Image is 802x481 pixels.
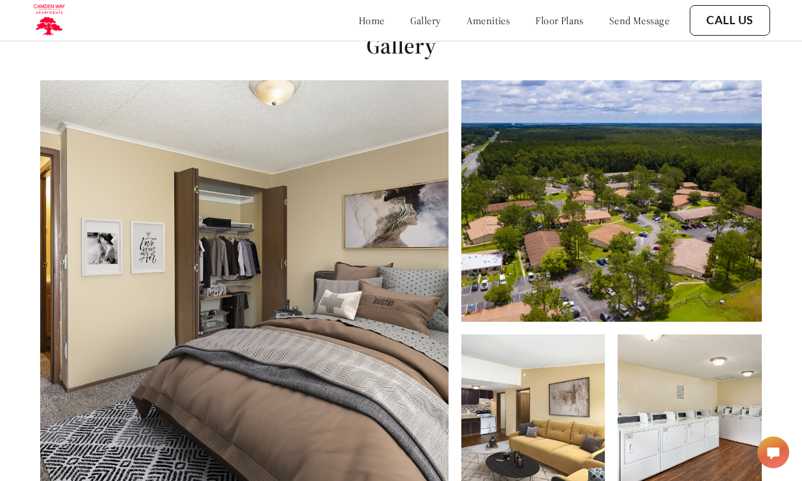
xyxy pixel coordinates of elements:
[690,5,770,36] button: Call Us
[461,80,762,322] img: Alt text
[535,14,584,27] a: floor plans
[32,3,66,38] img: camden_logo.png
[410,14,441,27] a: gallery
[609,14,669,27] a: send message
[466,14,510,27] a: amenities
[706,13,754,27] a: Call Us
[359,14,385,27] a: home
